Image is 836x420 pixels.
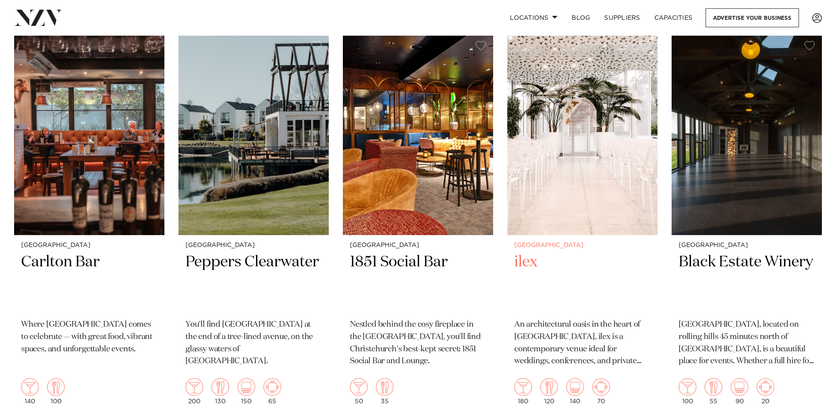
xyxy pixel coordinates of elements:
[212,378,229,405] div: 130
[705,378,722,396] img: dining.png
[706,8,799,27] a: Advertise your business
[757,378,774,405] div: 20
[592,378,610,396] img: meeting.png
[731,378,748,396] img: theatre.png
[757,378,774,396] img: meeting.png
[540,378,558,405] div: 120
[21,252,157,312] h2: Carlton Bar
[597,8,647,27] a: SUPPLIERS
[679,242,815,249] small: [GEOGRAPHIC_DATA]
[186,378,203,405] div: 200
[21,378,39,405] div: 140
[705,378,722,405] div: 55
[47,378,65,405] div: 100
[178,34,329,412] a: [GEOGRAPHIC_DATA] Peppers Clearwater You'll find [GEOGRAPHIC_DATA] at the end of a tree-lined ave...
[514,378,532,396] img: cocktail.png
[679,319,815,368] p: [GEOGRAPHIC_DATA], located on rolling hills 45 minutes north of [GEOGRAPHIC_DATA], is a beautiful...
[350,378,368,396] img: cocktail.png
[343,34,493,412] a: [GEOGRAPHIC_DATA] 1851 Social Bar Nestled behind the cosy fireplace in the [GEOGRAPHIC_DATA], you...
[350,242,486,249] small: [GEOGRAPHIC_DATA]
[540,378,558,396] img: dining.png
[514,319,650,368] p: An architectural oasis in the heart of [GEOGRAPHIC_DATA], ilex is a contemporary venue ideal for ...
[376,378,394,396] img: dining.png
[565,8,597,27] a: BLOG
[514,252,650,312] h2: ilex
[186,252,322,312] h2: Peppers Clearwater
[350,252,486,312] h2: 1851 Social Bar
[21,319,157,356] p: Where [GEOGRAPHIC_DATA] comes to celebrate — with great food, vibrant spaces, and unforgettable e...
[186,378,203,396] img: cocktail.png
[238,378,255,405] div: 150
[507,34,658,235] img: wedding ceremony at ilex cafe in christchurch
[503,8,565,27] a: Locations
[350,319,486,368] p: Nestled behind the cosy fireplace in the [GEOGRAPHIC_DATA], you'll find Christchurch's best-kept ...
[514,378,532,405] div: 180
[47,378,65,396] img: dining.png
[14,10,62,26] img: nzv-logo.png
[679,252,815,312] h2: Black Estate Winery
[514,242,650,249] small: [GEOGRAPHIC_DATA]
[186,319,322,368] p: You'll find [GEOGRAPHIC_DATA] at the end of a tree-lined avenue, on the glassy waters of [GEOGRAP...
[21,378,39,396] img: cocktail.png
[566,378,584,396] img: theatre.png
[238,378,255,396] img: theatre.png
[679,378,696,396] img: cocktail.png
[507,34,658,412] a: wedding ceremony at ilex cafe in christchurch [GEOGRAPHIC_DATA] ilex An architectural oasis in th...
[212,378,229,396] img: dining.png
[647,8,700,27] a: Capacities
[679,378,696,405] div: 100
[350,378,368,405] div: 50
[14,34,164,412] a: [GEOGRAPHIC_DATA] Carlton Bar Where [GEOGRAPHIC_DATA] comes to celebrate — with great food, vibra...
[592,378,610,405] div: 70
[186,242,322,249] small: [GEOGRAPHIC_DATA]
[264,378,281,396] img: meeting.png
[264,378,281,405] div: 65
[672,34,822,412] a: [GEOGRAPHIC_DATA] Black Estate Winery [GEOGRAPHIC_DATA], located on rolling hills 45 minutes nort...
[566,378,584,405] div: 140
[731,378,748,405] div: 90
[376,378,394,405] div: 35
[21,242,157,249] small: [GEOGRAPHIC_DATA]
